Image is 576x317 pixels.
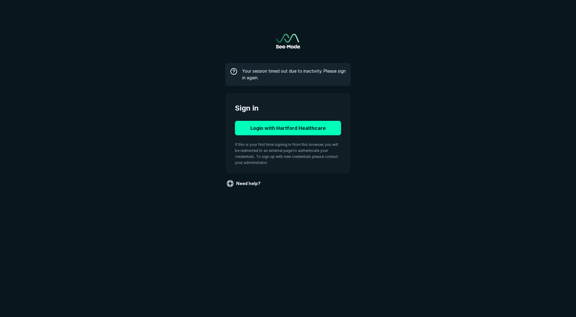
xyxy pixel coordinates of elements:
img: See-Mode Logo [276,34,300,49]
span: If this is your first time signing in from this browser, you will be redirected to an external pa... [235,142,338,165]
span: Your session timed out due to inactivity. Please sign in again. [242,68,346,81]
button: Login with Hartford Healthcare [235,121,341,135]
a: Need help? [225,179,263,188]
a: Go to sign in [276,34,300,49]
span: Sign in [235,103,341,114]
